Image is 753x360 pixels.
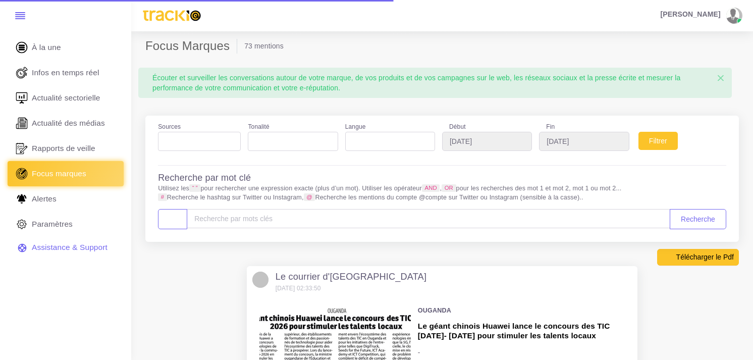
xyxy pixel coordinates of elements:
[158,193,167,201] code: #
[248,122,269,132] label: Tonalité
[158,173,251,184] h4: Recherche par mot clé
[32,193,57,204] span: Alertes
[442,184,456,192] code: OR
[14,116,29,131] img: revue-editorielle.svg
[32,42,61,53] span: À la une
[657,249,739,265] button: Télécharger le Pdf
[32,242,107,253] span: Assistance & Support
[726,8,739,24] img: avatar
[14,90,29,106] img: revue-sectorielle.svg
[422,184,440,192] code: AND
[8,186,124,212] a: Alertes
[8,212,124,237] a: Paramètres
[187,209,670,228] input: Amount
[32,143,95,154] span: Rapports de veille
[8,60,124,85] a: Infos en temps réel
[14,141,29,156] img: rapport_1.svg
[14,65,29,80] img: revue-live.svg
[145,68,725,98] div: Écouter et surveiller les conversations autour de votre marque, de vos produits et de vos campagn...
[158,184,726,202] p: Utilisez les pour rechercher une expression exacte (plus d’un mot). Utiliser les opérateur , pour...
[32,92,100,104] span: Actualité sectorielle
[442,122,532,132] label: Début
[418,322,632,340] h5: Le géant chinois Huawei lance le concours des TIC [DATE]- [DATE] pour stimuler les talents locaux
[32,168,86,179] span: Focus marques
[189,184,200,192] code: “ ”
[418,307,632,315] h6: OUGANDA
[676,252,734,262] span: Télécharger le Pdf
[710,68,732,89] button: Close
[345,122,366,132] label: Langue
[276,285,321,292] small: [DATE] 02:33:50
[244,41,284,51] li: 73 mentions
[304,193,315,201] code: @
[656,8,746,24] a: [PERSON_NAME] avatar
[14,166,29,181] img: focus-marques.svg
[14,217,29,232] img: parametre.svg
[442,132,532,151] input: YYYY-MM-DD
[32,67,99,78] span: Infos en temps réel
[717,70,725,86] span: ×
[138,6,205,26] img: trackio.svg
[14,40,29,55] img: home.svg
[539,122,629,132] label: Fin
[8,35,124,60] a: À la une
[145,39,237,54] h2: Focus Marques
[276,272,426,283] h5: Le courrier d'[GEOGRAPHIC_DATA]
[661,11,721,18] span: [PERSON_NAME]
[8,85,124,111] a: Actualité sectorielle
[14,191,29,207] img: Alerte.svg
[8,161,124,186] a: Focus marques
[32,219,73,230] span: Paramètres
[8,136,124,161] a: Rapports de veille
[158,122,181,132] label: Sources
[638,132,678,150] button: Filtrer
[32,118,105,129] span: Actualité des médias
[8,111,124,136] a: Actualité des médias
[252,272,268,288] img: Avatar
[539,132,629,151] input: YYYY-MM-DD
[670,209,726,229] button: Recherche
